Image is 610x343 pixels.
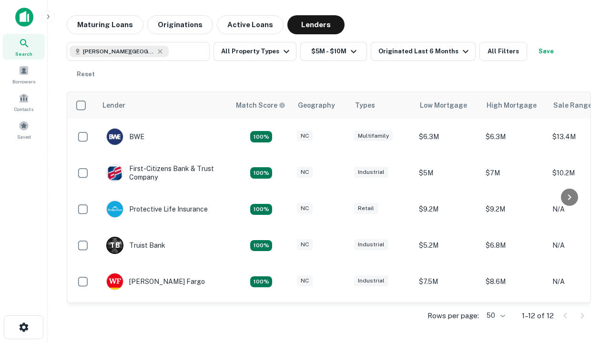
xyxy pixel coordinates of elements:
div: Types [355,100,375,111]
button: All Filters [479,42,527,61]
button: $5M - $10M [300,42,367,61]
div: Industrial [354,239,388,250]
td: $5.2M [414,227,481,263]
div: NC [297,203,313,214]
p: T B [110,241,120,251]
button: Active Loans [217,15,284,34]
div: Originated Last 6 Months [378,46,471,57]
span: Saved [17,133,31,141]
button: Reset [71,65,101,84]
img: capitalize-icon.png [15,8,33,27]
div: Truist Bank [106,237,165,254]
div: Matching Properties: 2, hasApolloMatch: undefined [250,167,272,179]
div: NC [297,131,313,141]
div: Protective Life Insurance [106,201,208,218]
span: Search [15,50,32,58]
th: Lender [97,92,230,119]
th: Types [349,92,414,119]
div: Matching Properties: 2, hasApolloMatch: undefined [250,131,272,142]
td: $6.8M [481,227,548,263]
img: picture [107,129,123,145]
td: $6.3M [481,119,548,155]
div: Capitalize uses an advanced AI algorithm to match your search with the best lender. The match sco... [236,100,285,111]
td: $7.5M [414,263,481,300]
div: First-citizens Bank & Trust Company [106,164,221,182]
div: Lender [102,100,125,111]
td: $7M [481,155,548,191]
td: $8.8M [481,300,548,336]
div: Multifamily [354,131,393,141]
td: $9.2M [481,191,548,227]
div: Matching Properties: 2, hasApolloMatch: undefined [250,204,272,215]
a: Borrowers [3,61,45,87]
h6: Match Score [236,100,284,111]
td: $8.8M [414,300,481,336]
button: Save your search to get updates of matches that match your search criteria. [531,42,561,61]
div: Geography [298,100,335,111]
div: NC [297,275,313,286]
td: $5M [414,155,481,191]
span: Borrowers [12,78,35,85]
div: [PERSON_NAME] Fargo [106,273,205,290]
button: Originations [147,15,213,34]
div: Industrial [354,167,388,178]
th: High Mortgage [481,92,548,119]
a: Search [3,34,45,60]
th: Low Mortgage [414,92,481,119]
span: Contacts [14,105,33,113]
div: NC [297,167,313,178]
div: High Mortgage [487,100,537,111]
td: $8.6M [481,263,548,300]
th: Capitalize uses an advanced AI algorithm to match your search with the best lender. The match sco... [230,92,292,119]
th: Geography [292,92,349,119]
div: Industrial [354,275,388,286]
div: Matching Properties: 2, hasApolloMatch: undefined [250,276,272,288]
button: Maturing Loans [67,15,143,34]
a: Saved [3,117,45,142]
img: picture [107,201,123,217]
button: Originated Last 6 Months [371,42,476,61]
div: Matching Properties: 3, hasApolloMatch: undefined [250,240,272,252]
button: Lenders [287,15,345,34]
div: Sale Range [553,100,592,111]
td: $6.3M [414,119,481,155]
div: NC [297,239,313,250]
span: [PERSON_NAME][GEOGRAPHIC_DATA], [GEOGRAPHIC_DATA] [83,47,154,56]
div: Low Mortgage [420,100,467,111]
p: 1–12 of 12 [522,310,554,322]
p: Rows per page: [427,310,479,322]
a: Contacts [3,89,45,115]
img: picture [107,273,123,290]
div: Retail [354,203,378,214]
div: 50 [483,309,507,323]
iframe: Chat Widget [562,236,610,282]
div: BWE [106,128,144,145]
img: picture [107,165,123,181]
button: All Property Types [213,42,296,61]
td: $9.2M [414,191,481,227]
